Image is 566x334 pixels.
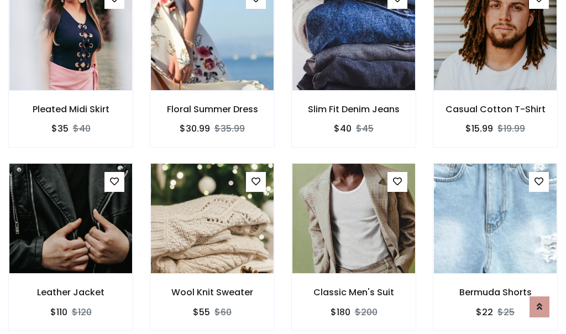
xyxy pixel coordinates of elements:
h6: $30.99 [180,123,210,134]
del: $19.99 [497,122,525,135]
h6: Floral Summer Dress [150,104,274,114]
h6: $55 [193,307,210,317]
h6: Pleated Midi Skirt [9,104,133,114]
h6: Wool Knit Sweater [150,287,274,298]
del: $200 [355,306,378,319]
del: $60 [214,306,232,319]
h6: Classic Men's Suit [292,287,416,298]
h6: $40 [334,123,352,134]
del: $120 [72,306,92,319]
h6: $22 [476,307,493,317]
del: $45 [356,122,374,135]
del: $25 [497,306,515,319]
h6: Slim Fit Denim Jeans [292,104,416,114]
h6: $15.99 [465,123,493,134]
h6: Bermuda Shorts [433,287,557,298]
del: $40 [73,122,91,135]
h6: $110 [50,307,67,317]
h6: $180 [331,307,350,317]
h6: Casual Cotton T-Shirt [433,104,557,114]
h6: $35 [51,123,69,134]
h6: Leather Jacket [9,287,133,298]
del: $35.99 [214,122,245,135]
